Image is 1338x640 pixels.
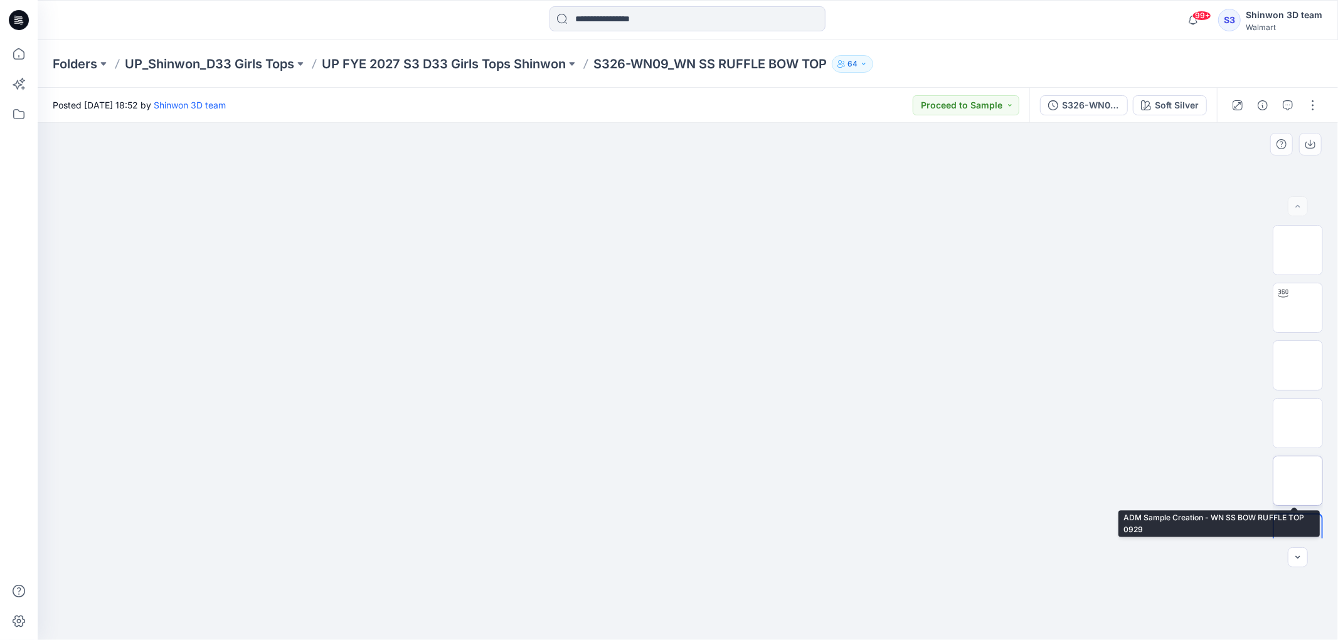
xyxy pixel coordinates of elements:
[1040,95,1128,115] button: S326-WN09_WN SS RUFFLE BOW TOP
[125,55,294,73] a: UP_Shinwon_D33 Girls Tops
[1155,98,1199,112] div: Soft Silver
[1218,9,1241,31] div: S3
[322,55,566,73] a: UP FYE 2027 S3 D33 Girls Tops Shinwon
[593,55,827,73] p: S326-WN09_WN SS RUFFLE BOW TOP
[1133,95,1207,115] button: Soft Silver
[1246,8,1322,23] div: Shinwon 3D team
[1246,23,1322,32] div: Walmart
[1192,11,1211,21] span: 99+
[1062,98,1120,112] div: S326-WN09_WN SS RUFFLE BOW TOP
[1253,95,1273,115] button: Details
[53,98,226,112] span: Posted [DATE] 18:52 by
[154,100,226,110] a: Shinwon 3D team
[832,55,873,73] button: 64
[847,57,857,71] p: 64
[53,55,97,73] a: Folders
